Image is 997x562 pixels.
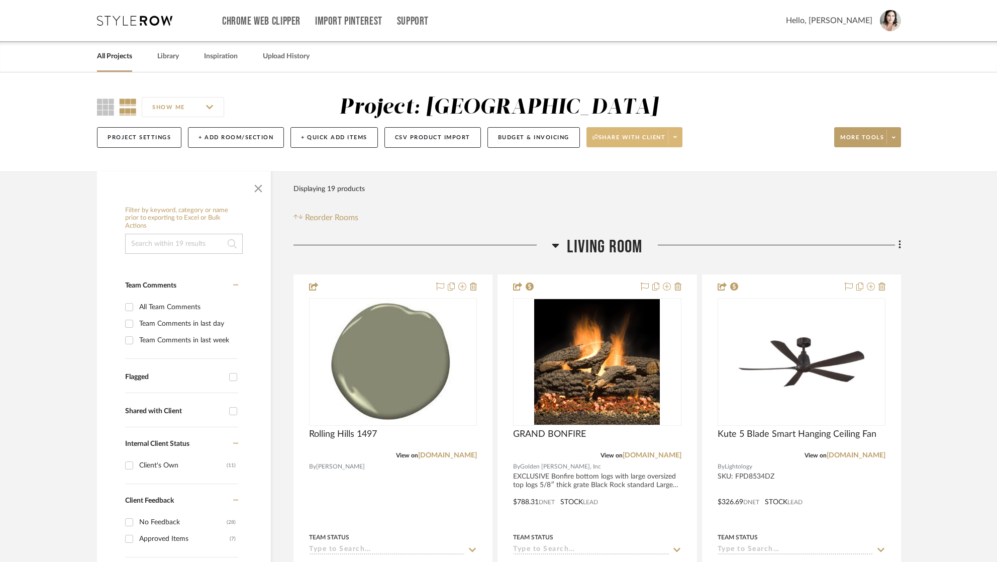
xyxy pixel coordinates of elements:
[514,299,680,425] div: 0
[739,299,864,425] img: Kute 5 Blade Smart Hanging Ceiling Fan
[601,452,623,458] span: View on
[330,299,456,425] img: Rolling Hills 1497
[418,452,477,459] a: [DOMAIN_NAME]
[513,545,669,555] input: Type to Search…
[139,514,227,530] div: No Feedback
[139,531,230,547] div: Approved Items
[718,533,758,542] div: Team Status
[309,545,465,555] input: Type to Search…
[139,332,236,348] div: Team Comments in last week
[805,452,827,458] span: View on
[139,457,227,474] div: Client's Own
[290,127,378,148] button: + Quick Add Items
[293,179,365,199] div: Displaying 19 products
[310,299,476,425] div: 0
[718,462,725,472] span: By
[725,462,752,472] span: Lightology
[487,127,580,148] button: Budget & Invoicing
[227,514,236,530] div: (28)
[309,429,377,440] span: Rolling Hills 1497
[513,462,520,472] span: By
[125,440,189,447] span: Internal Client Status
[397,17,429,26] a: Support
[125,282,176,289] span: Team Comments
[139,299,236,315] div: All Team Comments
[188,127,284,148] button: + Add Room/Section
[718,545,873,555] input: Type to Search…
[125,373,224,382] div: Flagged
[125,207,243,230] h6: Filter by keyword, category or name prior to exporting to Excel or Bulk Actions
[227,457,236,474] div: (11)
[513,429,586,440] span: GRAND BONFIRE
[786,15,872,27] span: Hello, [PERSON_NAME]
[157,50,179,63] a: Library
[623,452,681,459] a: [DOMAIN_NAME]
[567,236,642,258] span: Living Room
[315,17,382,26] a: Import Pinterest
[309,533,349,542] div: Team Status
[97,127,181,148] button: Project Settings
[513,533,553,542] div: Team Status
[97,50,132,63] a: All Projects
[880,10,901,31] img: avatar
[396,452,418,458] span: View on
[834,127,901,147] button: More tools
[534,299,660,425] img: GRAND BONFIRE
[592,134,666,149] span: Share with client
[125,407,224,416] div: Shared with Client
[840,134,884,149] span: More tools
[139,316,236,332] div: Team Comments in last day
[520,462,601,472] span: Golden [PERSON_NAME], Inc
[125,234,243,254] input: Search within 19 results
[718,299,885,425] div: 0
[827,452,885,459] a: [DOMAIN_NAME]
[309,462,316,472] span: By
[293,212,358,224] button: Reorder Rooms
[718,429,876,440] span: Kute 5 Blade Smart Hanging Ceiling Fan
[384,127,481,148] button: CSV Product Import
[316,462,365,472] span: [PERSON_NAME]
[204,50,238,63] a: Inspiration
[222,17,301,26] a: Chrome Web Clipper
[339,97,658,118] div: Project: [GEOGRAPHIC_DATA]
[305,212,358,224] span: Reorder Rooms
[263,50,310,63] a: Upload History
[586,127,683,147] button: Share with client
[248,176,268,197] button: Close
[230,531,236,547] div: (7)
[125,497,174,504] span: Client Feedback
